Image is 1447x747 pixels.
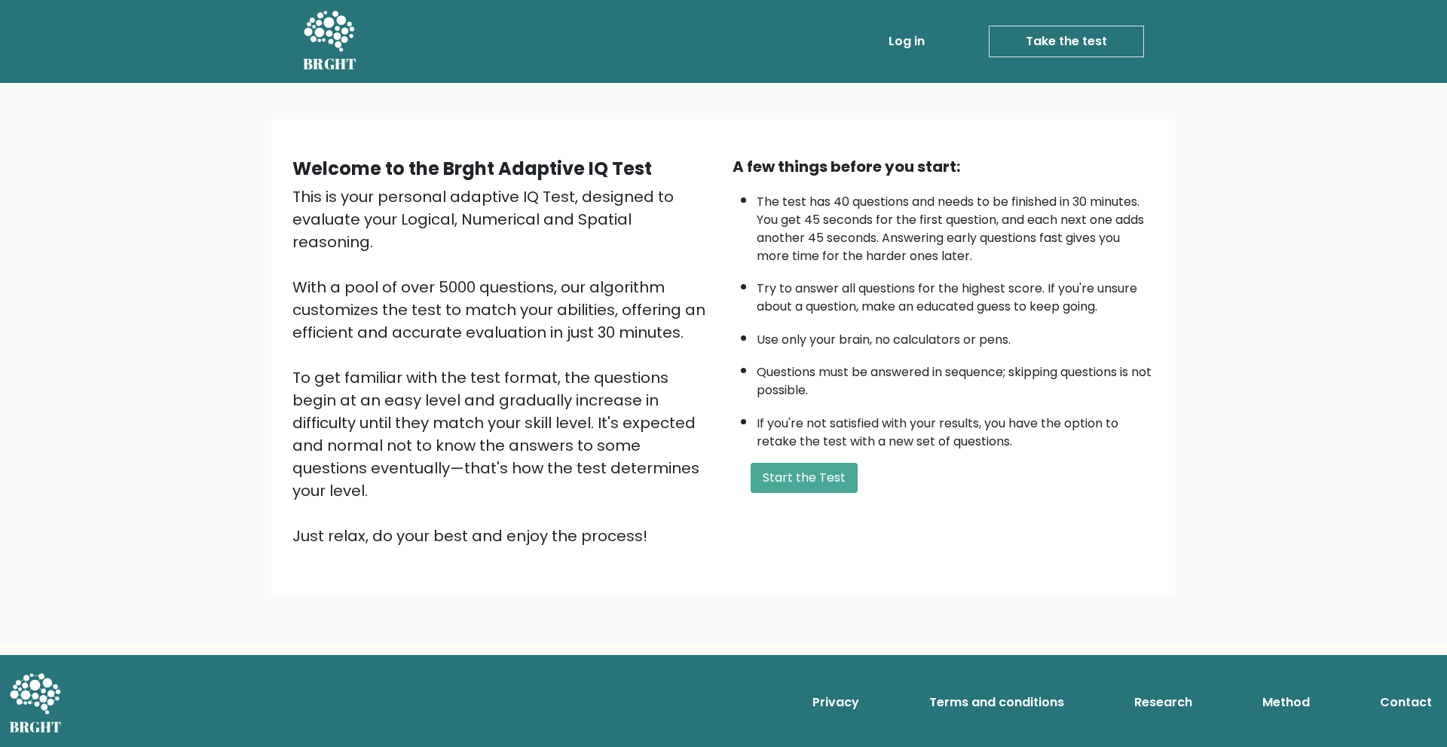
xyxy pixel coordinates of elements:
[806,687,865,718] a: Privacy
[292,156,652,181] b: Welcome to the Brght Adaptive IQ Test
[733,155,1155,178] div: A few things before you start:
[303,55,357,73] h5: BRGHT
[303,6,357,77] a: BRGHT
[1128,687,1198,718] a: Research
[1374,687,1438,718] a: Contact
[989,26,1144,57] a: Take the test
[757,272,1155,316] li: Try to answer all questions for the highest score. If you're unsure about a question, make an edu...
[1256,687,1316,718] a: Method
[883,26,931,57] a: Log in
[757,356,1155,400] li: Questions must be answered in sequence; skipping questions is not possible.
[757,407,1155,451] li: If you're not satisfied with your results, you have the option to retake the test with a new set ...
[923,687,1070,718] a: Terms and conditions
[751,463,858,493] button: Start the Test
[757,185,1155,265] li: The test has 40 questions and needs to be finished in 30 minutes. You get 45 seconds for the firs...
[757,323,1155,349] li: Use only your brain, no calculators or pens.
[292,185,714,547] div: This is your personal adaptive IQ Test, designed to evaluate your Logical, Numerical and Spatial ...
